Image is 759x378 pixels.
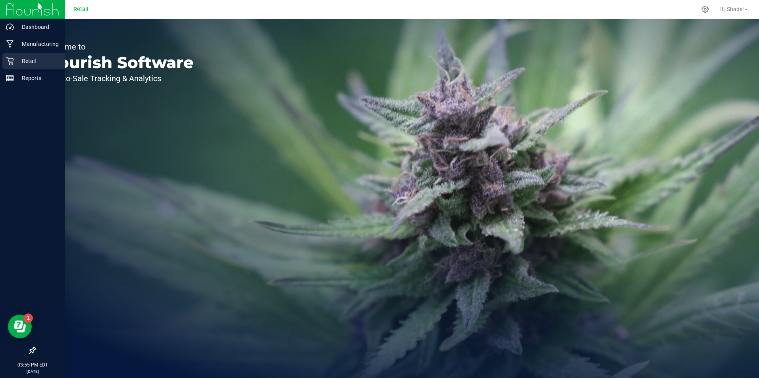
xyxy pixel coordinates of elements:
p: Welcome to [43,43,194,51]
p: Reports [14,73,62,83]
p: Retail [14,56,62,66]
iframe: Resource center unread badge [23,313,33,323]
p: 03:55 PM EDT [4,361,62,368]
p: Seed-to-Sale Tracking & Analytics [43,74,194,82]
inline-svg: Dashboard [6,23,14,31]
span: Hi, Shade! [719,6,744,12]
inline-svg: Reports [6,74,14,82]
p: Flourish Software [43,55,194,71]
div: Manage settings [700,6,710,13]
p: Dashboard [14,22,62,32]
inline-svg: Retail [6,57,14,65]
p: Manufacturing [14,39,62,49]
inline-svg: Manufacturing [6,40,14,48]
p: [DATE] [4,368,62,374]
span: Retail [73,6,89,13]
iframe: Resource center [8,315,32,338]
